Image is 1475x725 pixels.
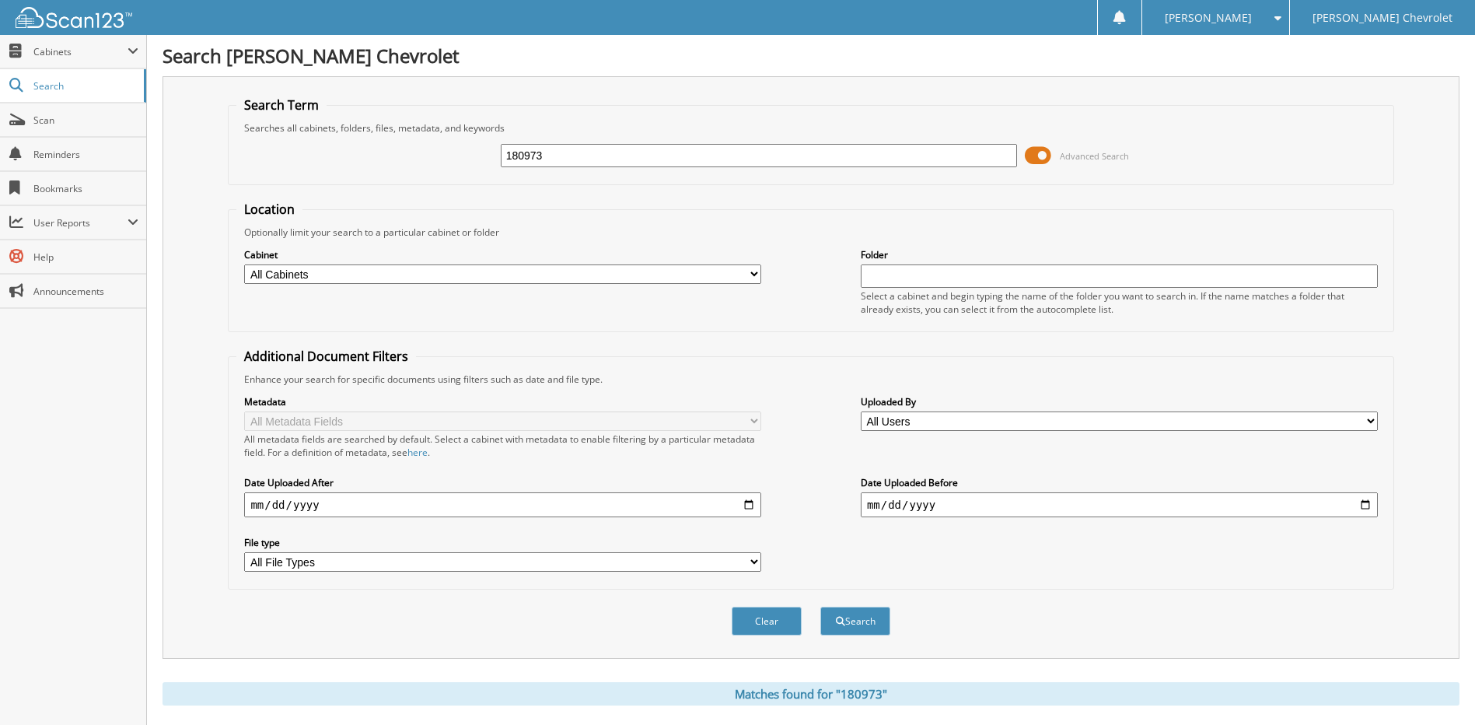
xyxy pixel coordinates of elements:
[236,373,1385,386] div: Enhance your search for specific documents using filters such as date and file type.
[1312,13,1452,23] span: [PERSON_NAME] Chevrolet
[820,607,890,636] button: Search
[1165,13,1252,23] span: [PERSON_NAME]
[861,248,1378,261] label: Folder
[236,96,327,114] legend: Search Term
[244,492,761,517] input: start
[33,148,138,161] span: Reminders
[861,476,1378,489] label: Date Uploaded Before
[236,121,1385,135] div: Searches all cabinets, folders, files, metadata, and keywords
[244,536,761,549] label: File type
[861,492,1378,517] input: end
[236,348,416,365] legend: Additional Document Filters
[732,607,802,636] button: Clear
[244,476,761,489] label: Date Uploaded After
[33,216,128,229] span: User Reports
[407,446,428,459] a: here
[1060,150,1129,162] span: Advanced Search
[861,395,1378,408] label: Uploaded By
[236,226,1385,239] div: Optionally limit your search to a particular cabinet or folder
[33,250,138,264] span: Help
[33,285,138,298] span: Announcements
[244,395,761,408] label: Metadata
[244,248,761,261] label: Cabinet
[33,79,136,93] span: Search
[861,289,1378,316] div: Select a cabinet and begin typing the name of the folder you want to search in. If the name match...
[33,182,138,195] span: Bookmarks
[33,45,128,58] span: Cabinets
[16,7,132,28] img: scan123-logo-white.svg
[163,43,1459,68] h1: Search [PERSON_NAME] Chevrolet
[244,433,761,459] div: All metadata fields are searched by default. Select a cabinet with metadata to enable filtering b...
[163,682,1459,706] div: Matches found for "180973"
[33,114,138,127] span: Scan
[236,201,302,218] legend: Location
